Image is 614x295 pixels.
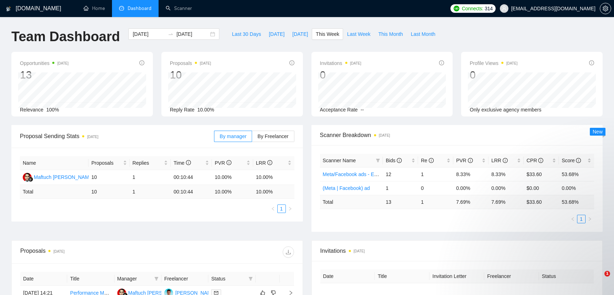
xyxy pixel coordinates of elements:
a: 1 [278,205,285,213]
button: [DATE] [265,28,288,40]
span: 10.00% [197,107,214,113]
td: 53.68 % [559,195,594,209]
span: Replies [133,159,163,167]
td: 10.00% [253,170,294,185]
button: left [269,204,277,213]
span: Connects: [462,5,483,12]
span: Manager [117,275,151,283]
h1: Team Dashboard [11,28,120,45]
span: -- [361,107,364,113]
div: Proposals [20,246,157,258]
span: 1 [604,271,610,277]
li: Next Page [586,215,594,223]
li: 1 [277,204,286,213]
span: info-circle [576,158,581,163]
th: Freelancer [161,272,208,286]
td: 7.69 % [488,195,524,209]
td: 13 [383,195,418,209]
td: 0.00% [559,181,594,195]
li: Previous Page [269,204,277,213]
td: 10 [89,185,130,199]
span: PVR [456,158,473,163]
span: Proposal Sending Stats [20,132,214,141]
span: info-circle [468,158,473,163]
div: 0 [320,68,362,82]
td: 7.69 % [453,195,488,209]
td: 0.00% [453,181,488,195]
td: 1 [130,185,171,199]
span: filter [376,158,380,163]
span: By Freelancer [257,133,288,139]
th: Invitation Letter [429,269,484,283]
span: LRR [256,160,272,166]
td: 1 [418,195,453,209]
th: Status [539,269,594,283]
td: Total [20,185,89,199]
td: $33.60 [524,167,559,181]
span: info-circle [289,60,294,65]
th: Date [320,269,375,283]
div: 0 [470,68,517,82]
div: 10 [170,68,211,82]
th: Proposals [89,156,130,170]
th: Manager [114,272,161,286]
span: right [288,207,292,211]
a: setting [600,6,611,11]
td: 00:10:44 [171,185,212,199]
time: [DATE] [200,61,211,65]
img: MR [23,173,32,182]
time: [DATE] [57,61,68,65]
time: [DATE] [87,135,98,139]
span: [DATE] [292,30,308,38]
a: searchScanner [166,5,192,11]
th: Replies [130,156,171,170]
div: Maftuch [PERSON_NAME] [34,173,94,181]
td: 0.00% [488,181,524,195]
time: [DATE] [350,61,361,65]
span: info-circle [267,160,272,165]
span: Proposals [170,59,211,67]
span: info-circle [429,158,434,163]
span: filter [249,277,253,281]
span: Scanner Name [323,158,356,163]
span: info-circle [186,160,191,165]
td: Total [320,195,383,209]
span: dashboard [119,6,124,11]
button: [DATE] [288,28,312,40]
span: filter [153,273,160,284]
td: 8.33% [453,167,488,181]
span: info-circle [538,158,543,163]
button: This Month [374,28,407,40]
span: info-circle [139,60,144,65]
span: Profile Views [470,59,517,67]
button: Last Month [407,28,439,40]
span: mail [214,291,218,295]
span: filter [247,273,254,284]
span: PVR [215,160,231,166]
span: Score [562,158,581,163]
span: Last Month [411,30,435,38]
td: 1 [383,181,418,195]
th: Title [67,272,114,286]
td: 8.33% [488,167,524,181]
span: info-circle [439,60,444,65]
span: 314 [485,5,492,12]
span: This Month [378,30,403,38]
span: This Week [316,30,339,38]
a: Meta/Facebook ads - Ecom Broader [323,171,403,177]
span: Last 30 Days [232,30,261,38]
th: Title [375,269,429,283]
span: Reply Rate [170,107,194,113]
span: Invitations [320,59,362,67]
img: upwork-logo.png [454,6,459,11]
div: 13 [20,68,69,82]
th: Date [20,272,67,286]
td: 10.00 % [253,185,294,199]
span: Time [173,160,191,166]
span: swap-right [168,31,173,37]
td: 12 [383,167,418,181]
span: filter [374,155,381,166]
span: info-circle [589,60,594,65]
button: right [286,204,294,213]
